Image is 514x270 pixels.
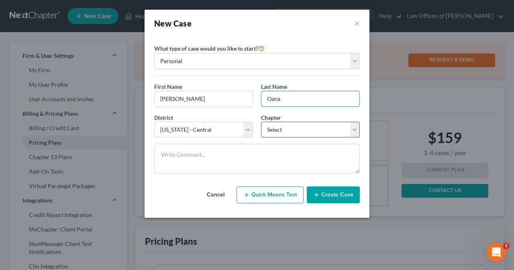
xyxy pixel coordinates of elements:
[154,18,192,28] strong: New Case
[154,114,173,121] span: District
[354,18,360,29] button: ×
[198,187,233,203] button: Cancel
[261,114,281,121] span: Chapter
[237,186,304,203] button: Quick Means Test
[261,91,359,106] input: Enter Last Name
[307,186,360,203] button: Create Case
[154,83,182,90] span: First Name
[154,43,265,53] label: What type of case would you like to start?
[503,243,510,249] span: 1
[155,91,253,106] input: Enter First Name
[261,83,287,90] span: Last Name
[487,243,506,262] iframe: Intercom live chat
